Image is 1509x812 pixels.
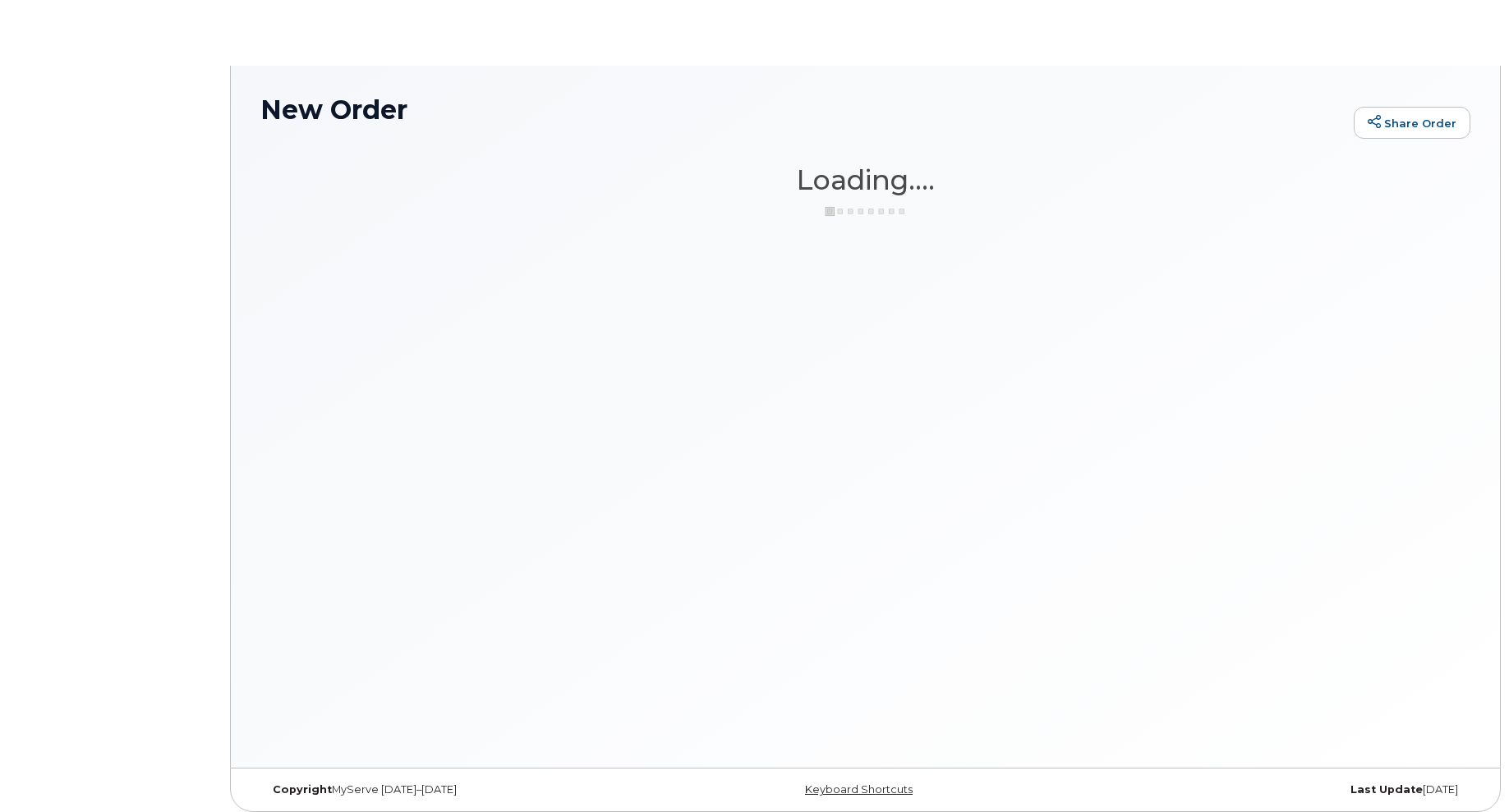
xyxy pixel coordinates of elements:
[1350,783,1423,796] strong: Last Update
[260,95,1346,124] h1: New Order
[805,783,913,796] a: Keyboard Shortcuts
[1067,783,1470,796] div: [DATE]
[273,783,332,796] strong: Copyright
[260,165,1470,195] h1: Loading....
[260,783,664,796] div: MyServe [DATE]–[DATE]
[1354,107,1470,140] a: Share Order
[825,205,907,218] img: ajax-loader-3a6953c30dc77f0bf724df975f13086db4f4c1262e45940f03d1251963f1bf2e.gif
